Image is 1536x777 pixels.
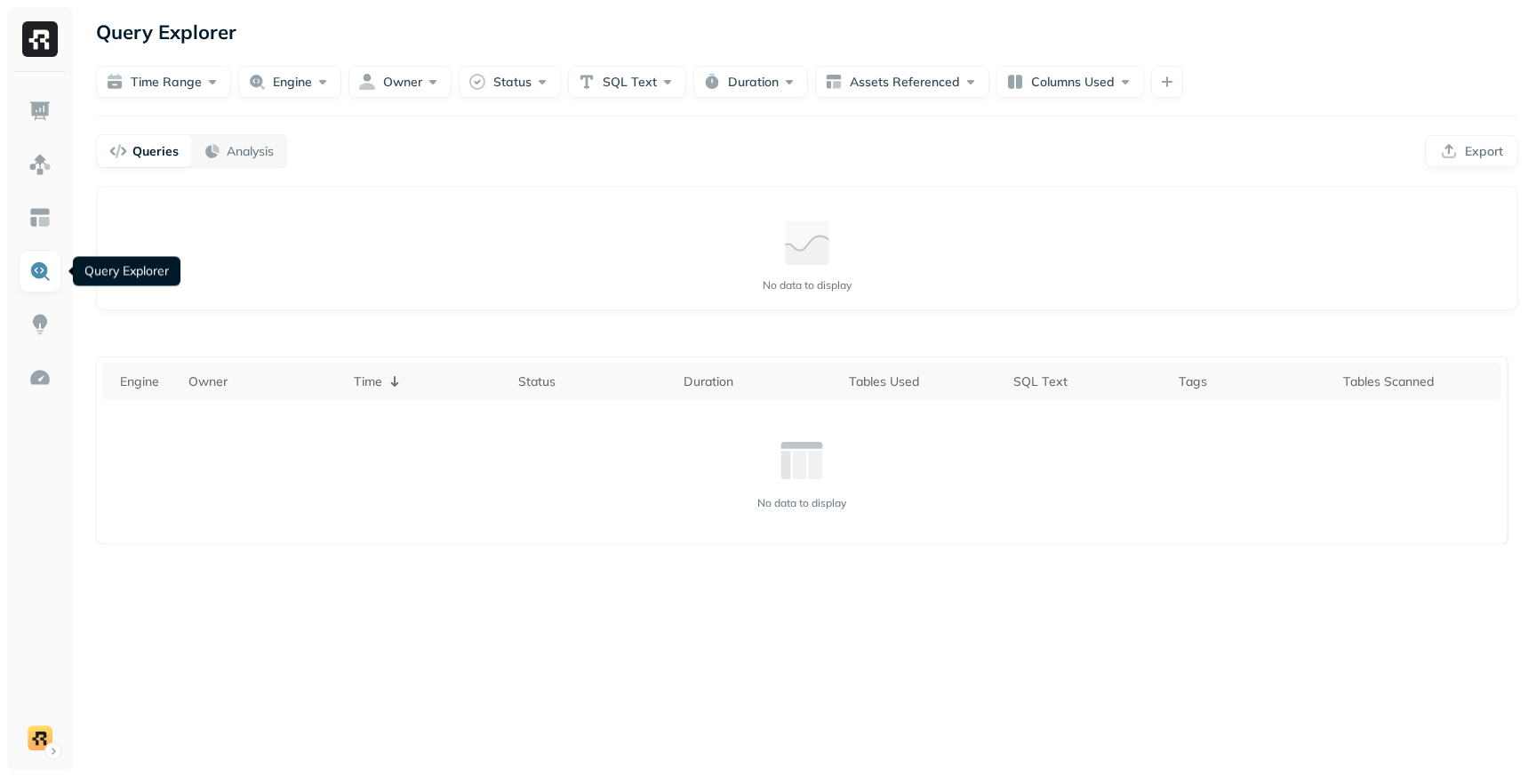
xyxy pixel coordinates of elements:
[28,153,52,176] img: Assets
[22,21,58,57] img: Ryft
[188,373,340,390] div: Owner
[757,496,846,509] p: No data to display
[1343,373,1494,390] div: Tables Scanned
[849,373,1000,390] div: Tables Used
[28,100,52,123] img: Dashboard
[28,366,52,389] img: Optimization
[28,206,52,229] img: Asset Explorer
[28,260,52,283] img: Query Explorer
[1425,135,1518,167] button: Export
[73,257,180,286] div: Query Explorer
[354,371,505,392] div: Time
[568,66,686,98] button: SQL Text
[96,16,236,48] p: Query Explorer
[693,66,808,98] button: Duration
[132,143,179,160] p: Queries
[815,66,989,98] button: Assets Referenced
[996,66,1144,98] button: Columns Used
[348,66,452,98] button: Owner
[120,373,174,390] div: Engine
[1013,373,1164,390] div: SQL Text
[227,143,274,160] p: Analysis
[763,278,852,292] p: No data to display
[28,313,52,336] img: Insights
[96,66,231,98] button: Time Range
[684,373,835,390] div: Duration
[238,66,341,98] button: Engine
[459,66,561,98] button: Status
[1179,373,1330,390] div: Tags
[28,725,52,750] img: demo
[518,373,669,390] div: Status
